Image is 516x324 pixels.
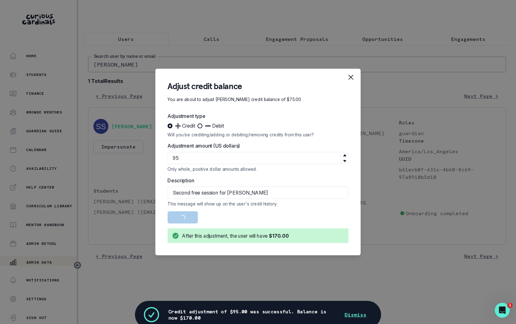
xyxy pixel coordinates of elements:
span: ➕ Credit [175,122,195,129]
div: This message will show up on the user's credit history. [167,201,348,206]
p: Credit adjustment of $95.00 was successful. Balance is now $170.00 [168,308,337,321]
span: ➖ Debit [205,122,224,129]
p: You are about to adjust [PERSON_NAME] credit balance of $75.00 [167,97,348,103]
label: Adjustment type [167,113,345,120]
button: Close [345,71,357,84]
label: Description [167,177,345,184]
div: Only whole, positive dollar amounts allowed. [167,167,348,172]
iframe: Intercom live chat [495,303,510,318]
header: Adjust credit balance [167,81,348,92]
label: Adjustment amount (US dollars) [167,142,345,149]
button: Dismiss [337,308,374,321]
div: After this adjustment, the user will have [182,232,289,239]
div: Will you be crediting/adding or debiting/removing credits from this user? [167,132,348,137]
span: 1 [508,303,513,308]
b: $170.00 [269,233,289,239]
